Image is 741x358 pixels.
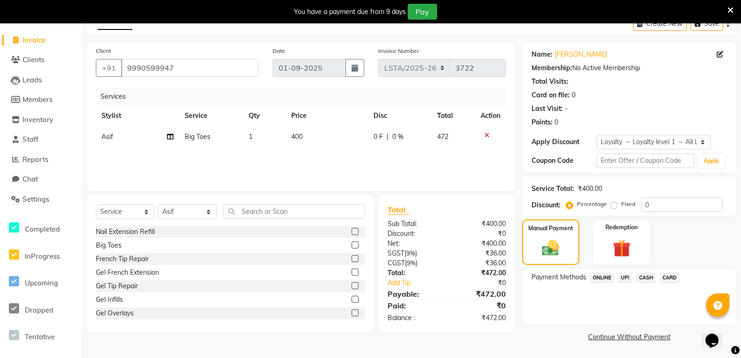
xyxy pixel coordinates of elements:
a: Add Tip [381,278,458,288]
div: ₹472.00 [446,288,512,300]
div: Discount: [532,200,561,210]
a: Staff [2,134,79,145]
span: Staff [22,135,38,144]
div: Membership: [532,63,572,73]
button: Pay [408,4,437,20]
div: Gel Overlays [96,308,134,318]
div: Apply Discount [532,137,597,147]
span: Payment Methods [532,272,586,282]
div: Services [97,88,513,105]
th: Price [286,105,368,126]
a: Settings [2,194,79,205]
span: Asif [101,132,113,141]
div: Total: [381,268,446,278]
span: Reports [22,155,48,164]
div: Gel Infills [96,295,123,305]
th: Total [432,105,475,126]
span: Clients [22,55,44,64]
div: ₹36.00 [446,248,512,258]
a: Inventory [2,115,79,125]
th: Qty [243,105,286,126]
span: InProgress [25,252,60,261]
div: ₹0 [446,229,512,239]
div: ₹472.00 [446,313,512,323]
div: ( ) [381,258,446,268]
iframe: chat widget [702,321,732,349]
button: +91 [96,59,122,77]
div: Payable: [381,288,446,300]
div: ₹400.00 [578,184,602,194]
span: | [387,132,388,142]
a: Continue Without Payment [524,332,734,342]
a: Invoice [2,35,79,46]
span: 9% [407,259,416,267]
span: Dropped [25,306,53,314]
span: Leads [22,75,42,84]
label: Fixed [621,200,635,208]
label: Manual Payment [528,224,573,233]
span: Chat [22,175,38,183]
div: Card on file: [532,90,570,100]
a: Members [2,95,79,105]
div: ₹472.00 [446,268,512,278]
div: Total Visits: [532,77,568,87]
div: Balance : [381,313,446,323]
span: 472 [437,132,448,141]
div: Points: [532,117,553,127]
div: ₹36.00 [446,258,512,268]
button: Save [691,16,723,31]
label: Percentage [577,200,607,208]
span: ONLINE [590,272,614,283]
span: Upcoming [25,278,58,287]
div: Net: [381,239,446,248]
span: CASH [636,272,656,283]
div: French Tip Repair [96,254,149,264]
button: Create New [633,16,687,31]
label: Invoice Number [378,47,419,55]
a: Clients [2,55,79,66]
th: Stylist [96,105,179,126]
div: ₹0 [458,278,513,288]
div: ( ) [381,248,446,258]
span: Members [22,95,52,104]
img: _cash.svg [537,238,564,258]
div: Gel French Extension [96,268,159,278]
span: 400 [291,132,302,141]
span: 0 % [392,132,403,142]
span: Invoice [22,36,45,44]
div: ₹400.00 [446,219,512,229]
label: Redemption [605,223,638,232]
div: Coupon Code [532,156,597,166]
label: Date [273,47,285,55]
span: 9% [406,249,415,257]
th: Disc [368,105,432,126]
div: Nail Extension Refill [96,227,155,237]
img: _gift.svg [607,237,636,259]
input: Search or Scan [223,204,365,219]
th: Action [475,105,506,126]
div: Last Visit: [532,104,563,114]
button: Apply [698,154,725,168]
span: Settings [22,195,49,204]
div: 0 [554,117,558,127]
span: CARD [660,272,680,283]
span: Total [388,205,409,215]
span: Completed [25,225,60,234]
div: Gel Tip Repair [96,281,138,291]
div: Discount: [381,229,446,239]
span: Tentative [25,332,55,341]
div: ₹400.00 [446,239,512,248]
div: ₹0 [446,300,512,311]
span: Inventory [22,115,53,124]
th: Service [179,105,243,126]
input: Enter Offer / Coupon Code [597,153,694,168]
a: Chat [2,174,79,185]
a: Reports [2,154,79,165]
input: Search by Name/Mobile/Email/Code [121,59,259,77]
span: 0 F [374,132,383,142]
span: 1 [249,132,252,141]
span: SGST [388,249,404,257]
div: - [565,104,568,114]
div: Big Toes [96,241,122,250]
span: UPI [618,272,632,283]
